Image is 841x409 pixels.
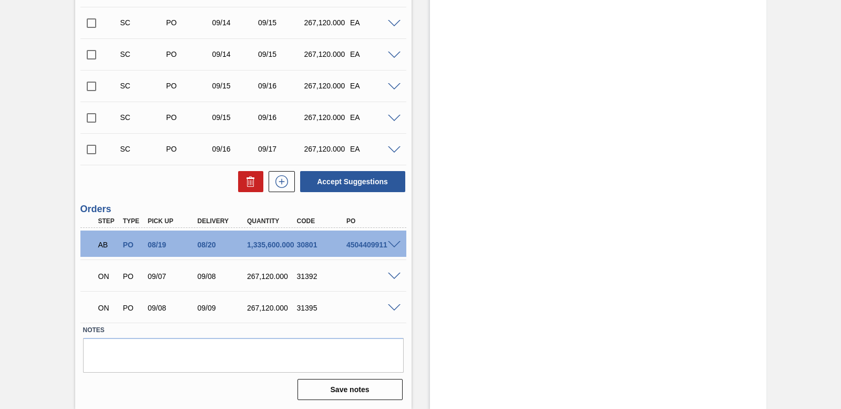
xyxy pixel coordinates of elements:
[244,272,299,281] div: 267,120.000
[347,50,398,58] div: EA
[210,50,260,58] div: 09/14/2025
[210,82,260,90] div: 09/15/2025
[344,241,398,249] div: 4504409911
[96,265,121,288] div: Negotiating Order
[302,82,352,90] div: 267,120.000
[233,171,263,192] div: Delete Suggestions
[98,304,118,312] p: ON
[195,217,250,225] div: Delivery
[255,82,306,90] div: 09/16/2025
[120,241,146,249] div: Purchase order
[294,304,349,312] div: 31395
[263,171,295,192] div: New suggestion
[347,18,398,27] div: EA
[96,296,121,320] div: Negotiating Order
[118,82,168,90] div: Suggestion Created
[244,241,299,249] div: 1,335,600.000
[98,272,118,281] p: ON
[98,241,118,249] p: AB
[294,272,349,281] div: 31392
[145,304,200,312] div: 09/08/2025
[145,217,200,225] div: Pick up
[118,50,168,58] div: Suggestion Created
[294,217,349,225] div: Code
[298,379,403,400] button: Save notes
[210,145,260,153] div: 09/16/2025
[295,170,406,193] div: Accept Suggestions
[302,50,352,58] div: 267,120.000
[255,50,306,58] div: 09/15/2025
[302,18,352,27] div: 267,120.000
[195,304,250,312] div: 09/09/2025
[300,171,405,192] button: Accept Suggestions
[302,113,352,122] div: 267,120.000
[163,145,214,153] div: Purchase order
[195,272,250,281] div: 09/08/2025
[145,272,200,281] div: 09/07/2025
[118,18,168,27] div: Suggestion Created
[294,241,349,249] div: 30801
[255,113,306,122] div: 09/16/2025
[163,113,214,122] div: Purchase order
[120,217,146,225] div: Type
[347,82,398,90] div: EA
[344,217,398,225] div: PO
[244,304,299,312] div: 267,120.000
[244,217,299,225] div: Quantity
[210,113,260,122] div: 09/15/2025
[96,233,121,256] div: Awaiting Billing
[80,204,406,215] h3: Orders
[96,217,121,225] div: Step
[118,145,168,153] div: Suggestion Created
[210,18,260,27] div: 09/14/2025
[163,50,214,58] div: Purchase order
[195,241,250,249] div: 08/20/2025
[347,145,398,153] div: EA
[163,18,214,27] div: Purchase order
[163,82,214,90] div: Purchase order
[120,304,146,312] div: Purchase order
[118,113,168,122] div: Suggestion Created
[120,272,146,281] div: Purchase order
[302,145,352,153] div: 267,120.000
[83,323,404,338] label: Notes
[255,18,306,27] div: 09/15/2025
[347,113,398,122] div: EA
[255,145,306,153] div: 09/17/2025
[145,241,200,249] div: 08/19/2025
